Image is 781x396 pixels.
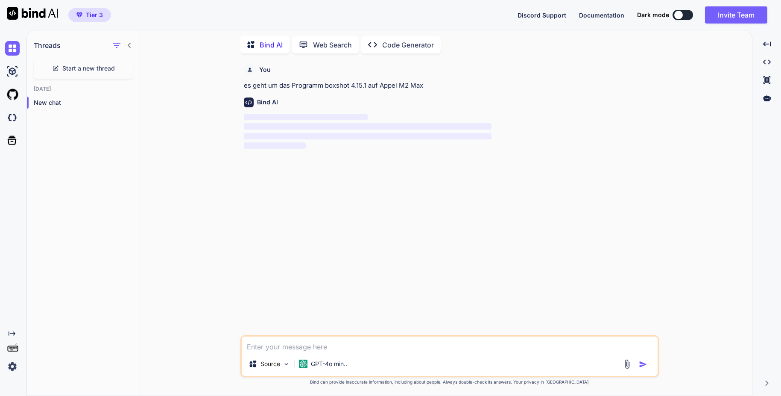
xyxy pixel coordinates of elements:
[86,11,103,19] span: Tier 3
[518,12,566,19] span: Discord Support
[240,379,659,385] p: Bind can provide inaccurate information, including about people. Always double-check its answers....
[34,40,61,50] h1: Threads
[62,64,115,73] span: Start a new thread
[5,41,20,56] img: chat
[705,6,767,24] button: Invite Team
[5,359,20,374] img: settings
[5,87,20,102] img: githubLight
[260,360,280,368] p: Source
[244,142,306,149] span: ‌
[299,360,307,368] img: GPT-4o mini
[579,12,624,19] span: Documentation
[579,11,624,20] button: Documentation
[283,361,290,368] img: Pick Models
[257,98,278,106] h6: Bind AI
[244,81,657,91] p: es geht um das Programm boxshot 4.15.1 auf Appel M2 Max
[518,11,566,20] button: Discord Support
[7,7,58,20] img: Bind AI
[382,40,434,50] p: Code Generator
[622,359,632,369] img: attachment
[5,64,20,79] img: ai-studio
[76,12,82,18] img: premium
[244,123,492,130] span: ‌
[260,40,283,50] p: Bind AI
[27,86,140,92] h2: [DATE]
[637,11,669,19] span: Dark mode
[34,98,140,107] p: New chat
[5,110,20,125] img: darkCloudIdeIcon
[259,65,271,74] h6: You
[244,114,368,120] span: ‌
[313,40,352,50] p: Web Search
[244,133,492,139] span: ‌
[639,360,647,369] img: icon
[311,360,347,368] p: GPT-4o min..
[68,8,111,22] button: premiumTier 3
